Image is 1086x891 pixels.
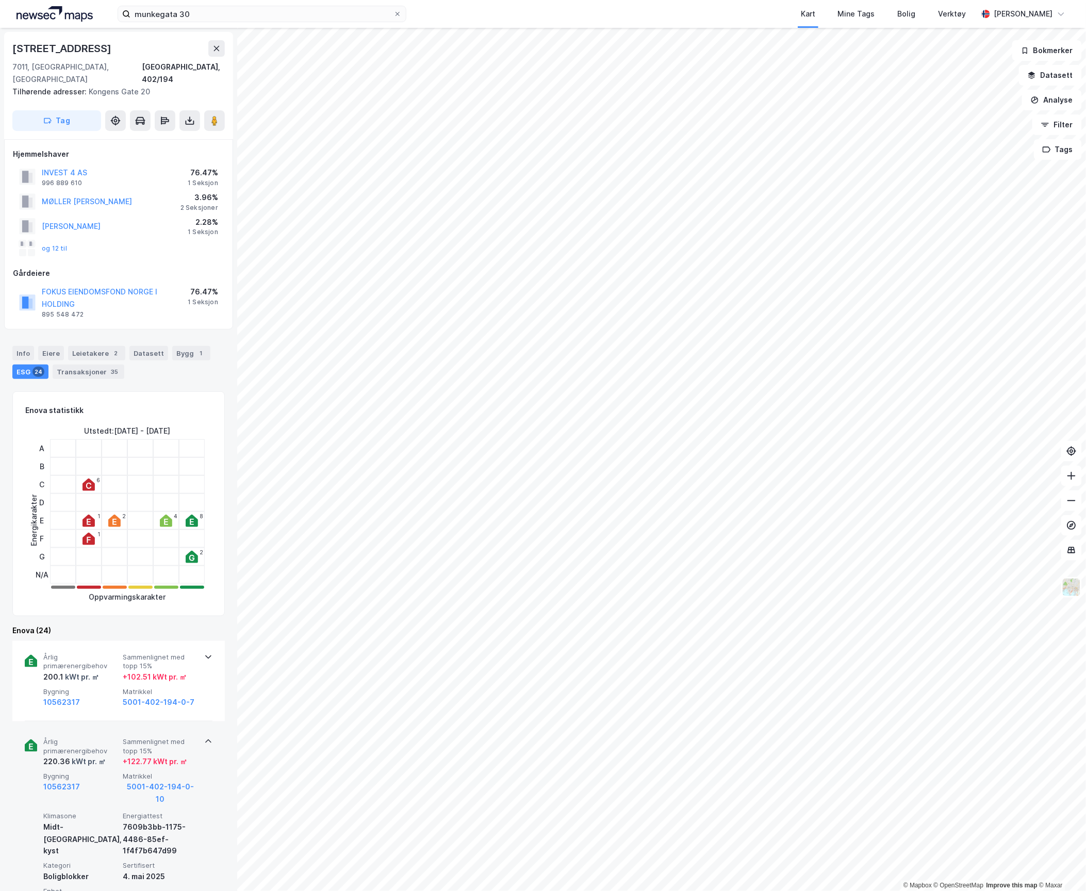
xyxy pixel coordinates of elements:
[43,696,80,708] button: 10562317
[63,671,99,683] div: kWt pr. ㎡
[12,87,89,96] span: Tilhørende adresser:
[200,513,203,519] div: 8
[12,40,113,57] div: [STREET_ADDRESS]
[12,365,48,379] div: ESG
[85,425,171,437] div: Utstedt : [DATE] - [DATE]
[188,298,218,306] div: 1 Seksjon
[123,871,198,883] div: 4. mai 2025
[939,8,966,20] div: Verktøy
[53,365,124,379] div: Transaksjoner
[43,871,119,883] div: Boligblokker
[28,494,40,546] div: Energikarakter
[32,367,44,377] div: 24
[903,882,932,889] a: Mapbox
[97,513,100,519] div: 1
[1032,114,1082,135] button: Filter
[68,346,125,360] div: Leietakere
[96,477,100,483] div: 6
[1022,90,1082,110] button: Analyse
[1034,841,1086,891] iframe: Chat Widget
[1012,40,1082,61] button: Bokmerker
[36,439,48,457] div: A
[13,267,224,279] div: Gårdeiere
[196,348,206,358] div: 1
[12,624,225,637] div: Enova (24)
[36,566,48,584] div: N/A
[123,671,187,683] div: + 102.51 kWt pr. ㎡
[1034,139,1082,160] button: Tags
[13,148,224,160] div: Hjemmelshaver
[934,882,984,889] a: OpenStreetMap
[129,346,168,360] div: Datasett
[43,781,80,793] button: 10562317
[123,862,198,870] span: Sertifisert
[42,179,82,187] div: 996 889 610
[801,8,815,20] div: Kart
[123,812,198,820] span: Energiattest
[36,548,48,566] div: G
[43,772,119,781] span: Bygning
[123,781,198,805] button: 5001-402-194-0-10
[109,367,120,377] div: 35
[12,346,34,360] div: Info
[111,348,121,358] div: 2
[36,493,48,511] div: D
[1019,65,1082,86] button: Datasett
[123,755,187,768] div: + 122.77 kWt pr. ㎡
[43,737,119,755] span: Årlig primærenergibehov
[123,653,198,671] span: Sammenlignet med topp 15%
[43,812,119,820] span: Klimasone
[89,591,166,603] div: Oppvarmingskarakter
[1034,841,1086,891] div: Kontrollprogram for chat
[986,882,1038,889] a: Improve this map
[142,61,225,86] div: [GEOGRAPHIC_DATA], 402/194
[200,549,203,555] div: 2
[130,6,393,22] input: Søk på adresse, matrikkel, gårdeiere, leietakere eller personer
[174,513,177,519] div: 4
[12,86,217,98] div: Kongens Gate 20
[122,513,126,519] div: 2
[180,191,218,204] div: 3.96%
[43,653,119,671] span: Årlig primærenergibehov
[123,737,198,755] span: Sammenlignet med topp 15%
[42,310,84,319] div: 895 548 472
[188,167,218,179] div: 76.47%
[36,511,48,530] div: E
[43,862,119,870] span: Kategori
[180,204,218,212] div: 2 Seksjoner
[188,228,218,236] div: 1 Seksjon
[1062,577,1081,597] img: Z
[123,772,198,781] span: Matrikkel
[25,404,84,417] div: Enova statistikk
[17,6,93,22] img: logo.a4113a55bc3d86da70a041830d287a7e.svg
[994,8,1053,20] div: [PERSON_NAME]
[36,530,48,548] div: F
[172,346,210,360] div: Bygg
[12,110,101,131] button: Tag
[43,821,119,858] div: Midt-[GEOGRAPHIC_DATA], kyst
[43,671,99,683] div: 200.1
[188,179,218,187] div: 1 Seksjon
[838,8,875,20] div: Mine Tags
[36,475,48,493] div: C
[123,687,198,696] span: Matrikkel
[123,821,198,858] div: 7609b3bb-1175-4486-85ef-1f4f7b647d99
[43,755,106,768] div: 220.36
[38,346,64,360] div: Eiere
[43,687,119,696] span: Bygning
[898,8,916,20] div: Bolig
[188,286,218,298] div: 76.47%
[97,531,100,537] div: 1
[188,216,218,228] div: 2.28%
[70,755,106,768] div: kWt pr. ㎡
[12,61,142,86] div: 7011, [GEOGRAPHIC_DATA], [GEOGRAPHIC_DATA]
[123,696,194,708] button: 5001-402-194-0-7
[36,457,48,475] div: B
